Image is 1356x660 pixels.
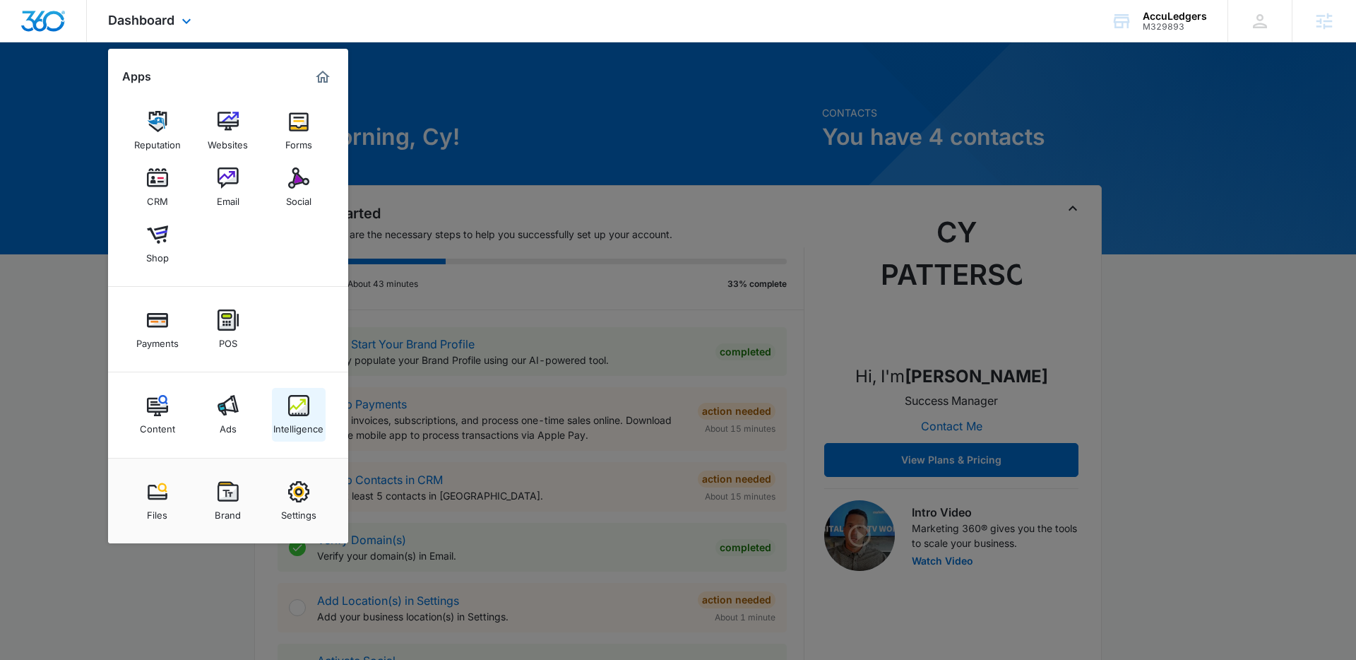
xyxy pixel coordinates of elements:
a: Reputation [131,104,184,158]
h2: Apps [122,70,151,83]
div: Brand [215,502,241,521]
div: Email [217,189,239,207]
a: Settings [272,474,326,528]
a: Content [131,388,184,442]
a: Intelligence [272,388,326,442]
a: Shop [131,217,184,271]
div: Social [286,189,311,207]
a: Social [272,160,326,214]
div: Reputation [134,132,181,151]
a: Brand [201,474,255,528]
div: Files [147,502,167,521]
div: Forms [285,132,312,151]
div: Intelligence [273,416,323,435]
div: Content [140,416,175,435]
a: Email [201,160,255,214]
a: Payments [131,302,184,356]
a: POS [201,302,255,356]
a: Forms [272,104,326,158]
a: Marketing 360® Dashboard [311,66,334,88]
div: account id [1143,22,1207,32]
a: Ads [201,388,255,442]
a: Files [131,474,184,528]
div: POS [219,331,237,349]
div: Settings [281,502,316,521]
div: Shop [146,245,169,264]
div: CRM [147,189,168,207]
div: account name [1143,11,1207,22]
a: Websites [201,104,255,158]
div: Ads [220,416,237,435]
div: Payments [136,331,179,349]
span: Dashboard [108,13,174,28]
div: Websites [208,132,248,151]
a: CRM [131,160,184,214]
